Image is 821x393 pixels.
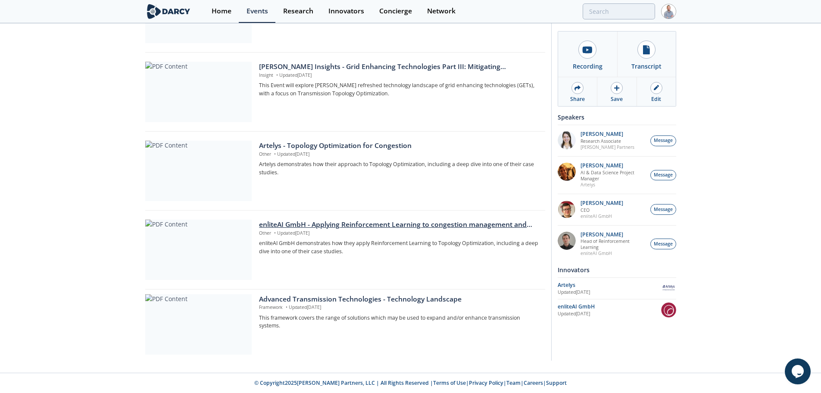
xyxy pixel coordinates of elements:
div: Transcript [631,62,662,71]
span: • [272,230,277,236]
img: qdh7Er9pRiGqDWE5eNkh [558,131,576,149]
a: Careers [524,379,543,387]
div: Save [611,95,623,103]
div: Events [247,8,268,15]
div: Edit [651,95,661,103]
span: • [284,304,289,310]
a: Transcript [617,31,676,77]
a: Support [546,379,567,387]
a: Terms of Use [433,379,466,387]
div: Artelys [558,281,661,289]
img: Artelys [661,281,676,296]
p: [PERSON_NAME] [581,163,646,169]
p: [PERSON_NAME] [581,200,623,206]
a: PDF Content Artelys - Topology Optimization for Congestion Other •Updated[DATE] Artelys demonstra... [145,141,545,201]
span: Message [654,172,673,179]
img: logo-wide.svg [145,4,192,19]
iframe: chat widget [785,358,812,384]
span: Message [654,206,673,213]
p: CEO [581,207,623,213]
p: Insight Updated [DATE] [259,72,539,79]
p: Research Associate [581,138,634,144]
p: enliteAI GmbH [581,250,646,256]
p: Artelys [581,182,646,188]
p: enliteAI GmbH demonstrates how they apply Reinforcement Learning to Topology Optimization, includ... [259,239,539,255]
img: 99de4c5a-b69f-4f14-b55f-d10ae7c6f140 [558,163,576,181]
button: Message [650,170,676,181]
a: Artelys Updated[DATE] Artelys [558,281,676,296]
button: Message [650,135,676,146]
div: Home [212,8,231,15]
img: Profile [661,4,676,19]
a: Edit [637,77,676,106]
p: Head of Reinforcement Learning [581,238,646,250]
div: Speakers [558,110,676,125]
a: PDF Content Advanced Transmission Technologies - Technology Landscape Framework •Updated[DATE] Th... [145,294,545,355]
p: Framework Updated [DATE] [259,304,539,311]
img: d317bafe-fc5e-498b-9b02-4c928708e05c [558,200,576,218]
a: enliteAI GmbH Updated[DATE] enliteAI GmbH [558,302,676,318]
span: Message [654,137,673,144]
span: • [275,72,279,78]
a: PDF Content [PERSON_NAME] Insights - Grid Enhancing Technologies ​Part III:​ Mitigating Transmiss... [145,62,545,122]
img: 89555319-227d-4905-b5d4-f63d20dca788 [558,232,576,250]
div: Updated [DATE] [558,289,661,296]
p: [PERSON_NAME] Partners [581,144,634,150]
button: Message [650,239,676,249]
p: [PERSON_NAME] [581,131,634,137]
p: enliteAI GmbH [581,213,623,219]
a: Privacy Policy [469,379,503,387]
div: Research [283,8,313,15]
div: Concierge [379,8,412,15]
div: Advanced Transmission Technologies - Technology Landscape [259,294,539,305]
input: Advanced Search [583,3,655,19]
a: Team [506,379,521,387]
div: Share [570,95,585,103]
p: AI & Data Science Project Manager [581,170,646,182]
p: © Copyright 2025 [PERSON_NAME] Partners, LLC | All Rights Reserved | | | | | [92,379,730,387]
div: Innovators [558,262,676,277]
img: enliteAI GmbH [661,302,676,318]
a: Recording [558,31,617,77]
div: enliteAI GmbH - Applying Reinforcement Learning to congestion management and topology optimization [259,220,539,230]
p: Other Updated [DATE] [259,230,539,237]
span: • [272,151,277,157]
span: Message [654,241,673,248]
button: Message [650,204,676,215]
div: Innovators [328,8,364,15]
p: Other Updated [DATE] [259,151,539,158]
p: [PERSON_NAME] [581,232,646,238]
div: Updated [DATE] [558,311,661,318]
a: PDF Content enliteAI GmbH - Applying Reinforcement Learning to congestion management and topology... [145,220,545,280]
div: enliteAI GmbH [558,303,661,311]
div: Network [427,8,456,15]
p: This Event will explore [PERSON_NAME] refreshed technology landscape of grid enhancing technologi... [259,82,539,97]
div: Recording [573,62,602,71]
div: [PERSON_NAME] Insights - Grid Enhancing Technologies ​Part III:​ Mitigating Transmission Grid Con... [259,62,539,72]
p: Artelys demonstrates how their approach to Topology Optimization, including a deep dive into one ... [259,160,539,176]
p: This framework covers the range of solutions which may be used to expand and/or enhance transmiss... [259,314,539,330]
div: Artelys - Topology Optimization for Congestion [259,141,539,151]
